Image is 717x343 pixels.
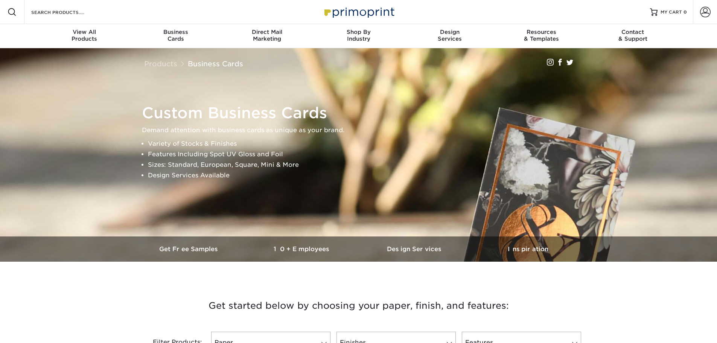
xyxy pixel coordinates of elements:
[148,160,582,170] li: Sizes: Standard, European, Square, Mini & More
[496,29,587,35] span: Resources
[39,29,130,35] span: View All
[130,29,221,42] div: Cards
[472,245,585,253] h3: Inspiration
[130,24,221,48] a: BusinessCards
[313,29,404,35] span: Shop By
[661,9,682,15] span: MY CART
[142,104,582,122] h1: Custom Business Cards
[144,59,177,68] a: Products
[404,24,496,48] a: DesignServices
[188,59,243,68] a: Business Cards
[496,29,587,42] div: & Templates
[221,24,313,48] a: Direct MailMarketing
[30,8,104,17] input: SEARCH PRODUCTS.....
[221,29,313,35] span: Direct Mail
[359,236,472,262] a: Design Services
[313,24,404,48] a: Shop ByIndustry
[404,29,496,42] div: Services
[587,24,679,48] a: Contact& Support
[472,236,585,262] a: Inspiration
[142,125,582,136] p: Demand attention with business cards as unique as your brand.
[148,139,582,149] li: Variety of Stocks & Finishes
[246,245,359,253] h3: 10+ Employees
[39,24,130,48] a: View AllProducts
[587,29,679,35] span: Contact
[587,29,679,42] div: & Support
[684,9,687,15] span: 0
[133,245,246,253] h3: Get Free Samples
[313,29,404,42] div: Industry
[359,245,472,253] h3: Design Services
[133,236,246,262] a: Get Free Samples
[39,29,130,42] div: Products
[321,4,396,20] img: Primoprint
[130,29,221,35] span: Business
[221,29,313,42] div: Marketing
[139,289,579,323] h3: Get started below by choosing your paper, finish, and features:
[246,236,359,262] a: 10+ Employees
[148,149,582,160] li: Features Including Spot UV Gloss and Foil
[148,170,582,181] li: Design Services Available
[404,29,496,35] span: Design
[496,24,587,48] a: Resources& Templates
